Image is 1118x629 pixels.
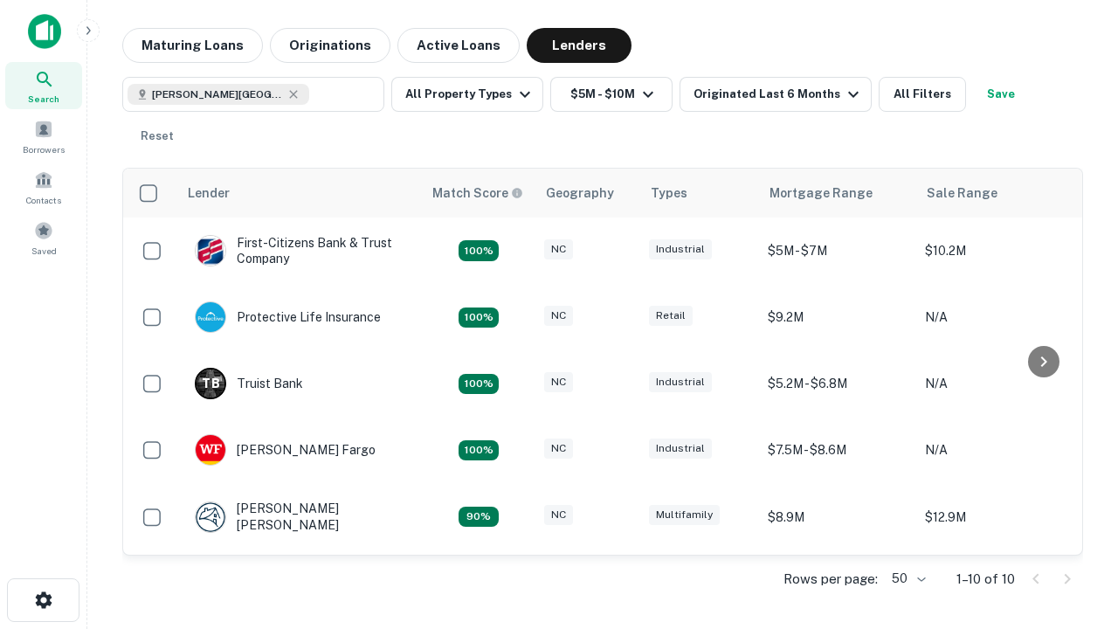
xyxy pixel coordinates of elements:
[916,483,1073,550] td: $12.9M
[195,501,404,532] div: [PERSON_NAME] [PERSON_NAME]
[270,28,390,63] button: Originations
[694,84,864,105] div: Originated Last 6 Months
[759,169,916,218] th: Mortgage Range
[916,169,1073,218] th: Sale Range
[783,569,878,590] p: Rows per page:
[885,566,928,591] div: 50
[649,505,720,525] div: Multifamily
[916,284,1073,350] td: N/A
[26,193,61,207] span: Contacts
[649,306,693,326] div: Retail
[28,92,59,106] span: Search
[527,28,631,63] button: Lenders
[31,244,57,258] span: Saved
[5,62,82,109] a: Search
[651,183,687,204] div: Types
[5,113,82,160] a: Borrowers
[5,214,82,261] a: Saved
[459,308,499,328] div: Matching Properties: 2, hasApolloMatch: undefined
[422,169,535,218] th: Capitalize uses an advanced AI algorithm to match your search with the best lender. The match sco...
[459,507,499,528] div: Matching Properties: 1, hasApolloMatch: undefined
[459,240,499,261] div: Matching Properties: 2, hasApolloMatch: undefined
[640,169,759,218] th: Types
[23,142,65,156] span: Borrowers
[544,239,573,259] div: NC
[916,218,1073,284] td: $10.2M
[202,375,219,393] p: T B
[129,119,185,154] button: Reset
[544,372,573,392] div: NC
[397,28,520,63] button: Active Loans
[195,368,303,399] div: Truist Bank
[196,236,225,266] img: picture
[196,502,225,532] img: picture
[759,417,916,483] td: $7.5M - $8.6M
[195,434,376,466] div: [PERSON_NAME] Fargo
[28,14,61,49] img: capitalize-icon.png
[649,239,712,259] div: Industrial
[535,169,640,218] th: Geography
[956,569,1015,590] p: 1–10 of 10
[680,77,872,112] button: Originated Last 6 Months
[550,77,673,112] button: $5M - $10M
[432,183,523,203] div: Capitalize uses an advanced AI algorithm to match your search with the best lender. The match sco...
[459,440,499,461] div: Matching Properties: 2, hasApolloMatch: undefined
[544,439,573,459] div: NC
[432,183,520,203] h6: Match Score
[973,77,1029,112] button: Save your search to get updates of matches that match your search criteria.
[122,28,263,63] button: Maturing Loans
[177,169,422,218] th: Lender
[759,218,916,284] td: $5M - $7M
[188,183,230,204] div: Lender
[5,163,82,211] a: Contacts
[916,550,1073,617] td: N/A
[195,301,381,333] div: Protective Life Insurance
[927,183,997,204] div: Sale Range
[649,372,712,392] div: Industrial
[759,350,916,417] td: $5.2M - $6.8M
[391,77,543,112] button: All Property Types
[759,284,916,350] td: $9.2M
[759,550,916,617] td: $6.2M
[916,350,1073,417] td: N/A
[769,183,873,204] div: Mortgage Range
[196,302,225,332] img: picture
[546,183,614,204] div: Geography
[459,374,499,395] div: Matching Properties: 3, hasApolloMatch: undefined
[759,483,916,550] td: $8.9M
[649,439,712,459] div: Industrial
[1031,489,1118,573] iframe: Chat Widget
[152,86,283,102] span: [PERSON_NAME][GEOGRAPHIC_DATA], [GEOGRAPHIC_DATA]
[916,417,1073,483] td: N/A
[544,505,573,525] div: NC
[195,235,404,266] div: First-citizens Bank & Trust Company
[196,435,225,465] img: picture
[879,77,966,112] button: All Filters
[544,306,573,326] div: NC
